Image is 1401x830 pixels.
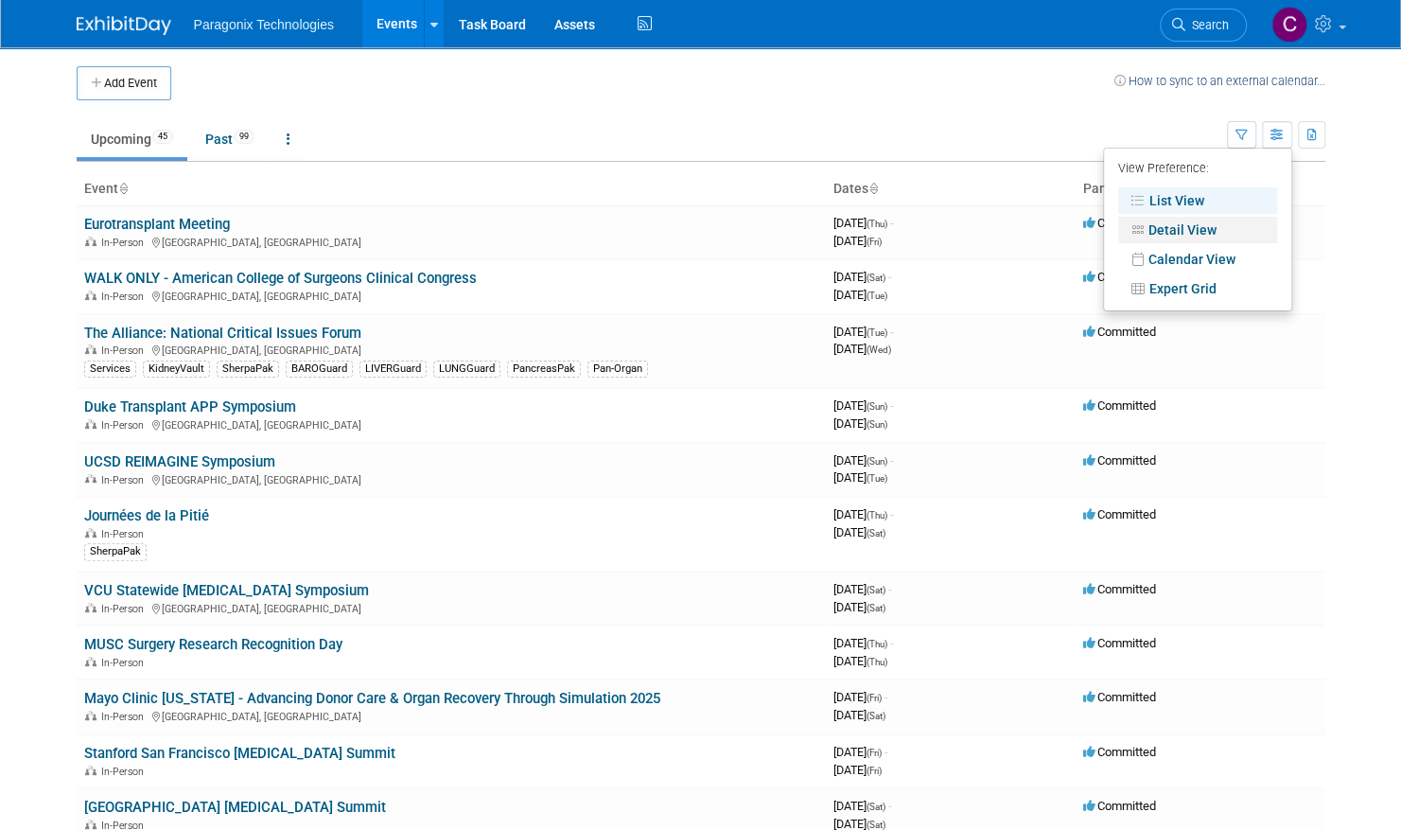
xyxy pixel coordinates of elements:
span: In-Person [101,237,149,249]
span: Search [1185,18,1229,32]
a: List View [1118,187,1277,214]
span: Committed [1083,799,1156,813]
span: [DATE] [833,270,891,284]
a: VCU Statewide [MEDICAL_DATA] Symposium [84,582,369,599]
div: KidneyVault [143,361,210,378]
span: [DATE] [833,745,887,759]
div: [GEOGRAPHIC_DATA], [GEOGRAPHIC_DATA] [84,471,818,486]
div: Pan-Organ [587,361,648,378]
span: [DATE] [833,416,887,431]
a: The Alliance: National Critical Issues Forum [84,325,361,342]
th: Dates [826,173,1076,205]
img: In-Person Event [85,528,96,538]
span: Committed [1083,745,1156,759]
a: Detail View [1118,217,1277,243]
span: (Fri) [867,693,882,703]
div: [GEOGRAPHIC_DATA], [GEOGRAPHIC_DATA] [84,342,818,357]
span: (Fri) [867,237,882,247]
div: LUNGGuard [433,361,500,378]
a: Upcoming45 [77,121,187,157]
div: [GEOGRAPHIC_DATA], [GEOGRAPHIC_DATA] [84,288,818,303]
span: [DATE] [833,690,887,704]
span: - [888,270,891,284]
a: How to sync to an external calendar... [1114,74,1325,88]
span: Committed [1083,270,1156,284]
span: In-Person [101,766,149,778]
a: Sort by Event Name [118,181,128,196]
span: (Sat) [867,603,885,613]
span: In-Person [101,419,149,432]
span: - [888,582,891,596]
span: [DATE] [833,453,893,468]
span: [DATE] [833,636,893,650]
div: [GEOGRAPHIC_DATA], [GEOGRAPHIC_DATA] [84,234,818,249]
span: (Sun) [867,419,887,430]
span: (Sun) [867,456,887,467]
span: (Thu) [867,219,887,229]
span: Committed [1083,325,1156,339]
span: (Tue) [867,327,887,338]
span: [DATE] [833,600,885,614]
span: (Thu) [867,657,887,667]
a: Duke Transplant APP Symposium [84,398,296,415]
span: (Tue) [867,473,887,484]
span: [DATE] [833,654,887,668]
span: - [890,216,893,230]
img: In-Person Event [85,291,96,300]
span: [DATE] [833,582,891,596]
span: [DATE] [833,398,893,413]
span: [DATE] [833,216,893,230]
div: [GEOGRAPHIC_DATA], [GEOGRAPHIC_DATA] [84,708,818,723]
img: In-Person Event [85,603,96,612]
span: [DATE] [833,763,882,777]
span: - [890,325,893,339]
span: Committed [1083,398,1156,413]
img: In-Person Event [85,237,96,246]
a: Sort by Start Date [868,181,878,196]
span: (Sat) [867,711,885,721]
span: (Thu) [867,639,887,649]
span: - [890,507,893,521]
img: In-Person Event [85,474,96,484]
div: BAROGuard [286,361,353,378]
span: - [890,398,893,413]
div: PancreasPak [507,361,581,378]
img: Corinne McNamara [1271,7,1307,43]
span: - [888,799,891,813]
span: - [890,636,893,650]
div: LIVERGuard [359,361,427,378]
a: Mayo Clinic [US_STATE] - Advancing Donor Care & Organ Recovery Through Simulation 2025 [84,690,660,707]
span: [DATE] [833,799,891,813]
a: UCSD REIMAGINE Symposium [84,453,275,470]
th: Event [77,173,826,205]
span: In-Person [101,291,149,303]
span: In-Person [101,657,149,669]
span: [DATE] [833,525,885,539]
a: Expert Grid [1118,275,1277,302]
div: Services [84,361,136,378]
img: In-Person Event [85,344,96,354]
a: Calendar View [1118,246,1277,273]
span: Committed [1083,507,1156,521]
span: Committed [1083,690,1156,704]
img: In-Person Event [85,657,96,666]
span: (Sat) [867,528,885,539]
a: WALK ONLY - American College of Surgeons Clinical Congress [84,270,477,287]
span: In-Person [101,344,149,357]
div: SherpaPak [84,543,147,560]
button: Add Event [77,66,171,100]
div: SherpaPak [217,361,279,378]
span: [DATE] [833,507,893,521]
span: (Fri) [867,766,882,776]
a: [GEOGRAPHIC_DATA] [MEDICAL_DATA] Summit [84,799,386,816]
span: (Sat) [867,820,885,830]
span: - [890,453,893,468]
a: MUSC Surgery Research Recognition Day [84,636,342,653]
a: Journées de la Pitié [84,507,209,524]
span: In-Person [101,474,149,486]
span: In-Person [101,528,149,540]
span: Committed [1083,453,1156,468]
span: (Wed) [867,344,891,355]
div: [GEOGRAPHIC_DATA], [GEOGRAPHIC_DATA] [84,600,818,615]
span: In-Person [101,603,149,615]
